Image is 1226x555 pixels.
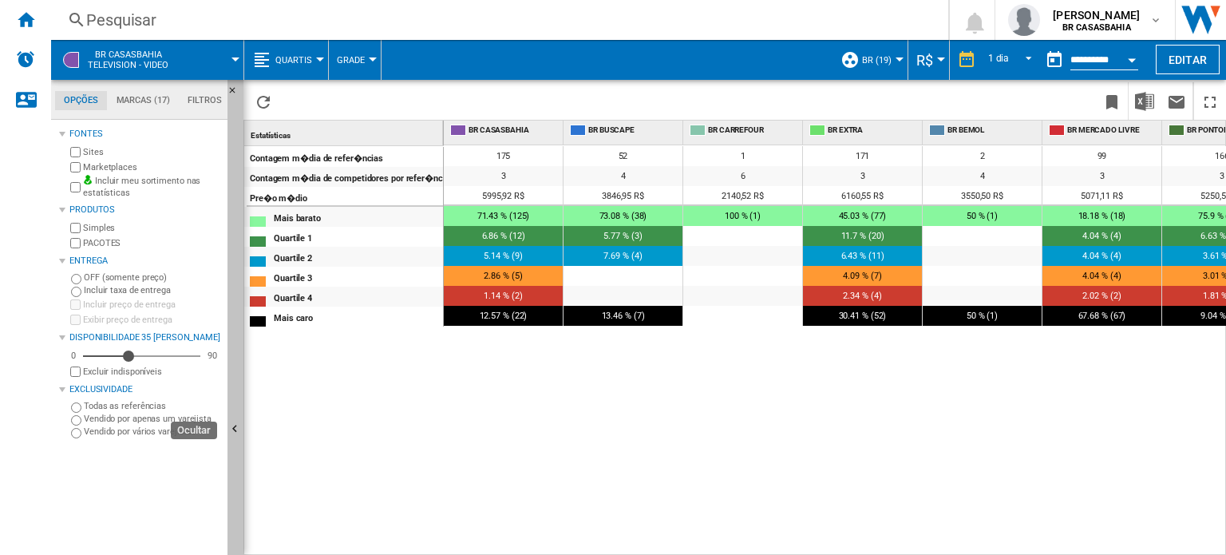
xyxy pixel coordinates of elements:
div: Fontes [69,128,221,141]
div: Quartile 3 [274,268,442,285]
span: 6160,55 R$ [841,191,884,201]
div: BR EXTRA [806,121,922,141]
button: Envie esse relatório por email [1161,82,1192,120]
span: BR CASASBAHIA [469,125,560,136]
div: Exclusividade [69,383,221,396]
input: Todas as referências [71,402,81,413]
md-tab-item: Marcas (17) [107,91,179,110]
div: Quartis [252,40,320,80]
input: Incluir preço de entrega [70,299,81,310]
span: 4 [621,171,626,181]
span: 73.08 % (38) [599,211,647,221]
div: Entrega [69,255,221,268]
span: 3846,95 R$ [602,191,644,201]
span: BR CASASBAHIA:Television - video [88,50,168,70]
label: Vendido por apenas um varejista [84,413,221,425]
span: 67.68 % (67) [1078,311,1126,321]
span: BR (19) [862,55,892,65]
md-tab-item: Opções [55,91,107,110]
div: Mais barato [274,208,442,225]
input: PACOTES [70,238,81,248]
div: BR CARREFOUR [686,121,802,141]
span: 1.14 % (2) [484,291,522,301]
span: Quartis [275,55,312,65]
div: Quartile 2 [274,248,442,265]
span: 1 [741,151,745,161]
div: R$ [916,40,941,80]
b: BR CASASBAHIA [1062,22,1131,33]
button: Quartis [275,40,320,80]
span: 5.77 % (3) [603,231,642,241]
div: BR (19) [840,40,900,80]
div: Mais caro [274,308,442,325]
label: Todas as referências [84,400,221,412]
span: 100 % (1) [725,211,761,221]
span: 4.04 % (4) [1082,271,1121,281]
span: 171 [856,151,870,161]
span: 4.04 % (4) [1082,231,1121,241]
span: 5.14 % (9) [484,251,522,261]
span: 12.57 % (22) [480,311,528,321]
div: BR MERCADO LIVRE [1046,121,1161,141]
img: excel-24x24.png [1135,92,1154,111]
md-tab-item: Filtros [179,91,231,110]
button: Editar [1156,45,1220,74]
span: 2.86 % (5) [484,271,522,281]
button: Maximizar [1194,82,1226,120]
img: alerts-logo.svg [16,50,35,69]
div: BR BEMOL [926,121,1042,141]
div: Disponibilidade 35 [PERSON_NAME] [69,331,221,344]
span: 2.34 % (4) [843,291,881,301]
span: 3550,50 R$ [961,191,1003,201]
div: BR CASASBAHIA [447,121,563,141]
span: 2 [980,151,985,161]
md-select: REPORTS.WIZARD.STEPS.REPORT.STEPS.REPORT_OPTIONS.PERIOD: 1 dia [984,47,1038,73]
label: OFF (somente preço) [84,272,221,283]
label: Excluir indisponíveis [83,366,221,378]
input: Vendido por apenas um varejista [71,415,81,426]
img: mysite-bg-18x18.png [83,175,93,184]
input: OFF (somente preço) [71,274,81,284]
div: Pre�o m�dio [250,188,442,204]
label: Incluir meu sortimento nas estatísticas [83,175,221,200]
input: Marketplaces [70,162,81,172]
label: Incluir taxa de entrega [84,284,221,296]
label: Simples [83,222,221,234]
span: BR CARREFOUR [708,125,799,136]
div: Contagem m�dia de refer�ncias [250,149,442,165]
span: BR BUSCAPE [588,125,679,136]
span: 30.41 % (52) [839,311,887,321]
label: Vendido por vários varejistas [84,426,221,438]
label: Marketplaces [83,161,221,173]
div: Grade [337,40,373,80]
span: 6 [741,171,745,181]
input: Exibir preço de entrega [70,367,81,377]
span: 6.43 % (11) [841,251,884,261]
input: Simples [70,223,81,233]
span: 175 [496,151,511,161]
img: profile.jpg [1008,4,1040,36]
span: 3 [1100,171,1105,181]
span: 52 [619,151,628,161]
span: 6.86 % (12) [482,231,525,241]
div: Sort None [247,121,443,145]
span: BR BEMOL [947,125,1038,136]
div: Quartile 4 [274,288,442,305]
div: 1 dia [988,53,1010,64]
span: 5995,92 R$ [482,191,524,201]
div: Produtos [69,204,221,216]
span: 3 [860,171,865,181]
span: 2.02 % (2) [1082,291,1121,301]
button: BR (19) [862,40,900,80]
button: md-calendar [1038,44,1070,76]
div: 90 [204,350,221,362]
button: Marque esse relatório [1096,82,1128,120]
span: 3 [501,171,506,181]
div: Estatísticas Sort None [247,121,443,145]
input: Incluir taxa de entrega [71,287,81,297]
label: PACOTES [83,237,221,249]
span: BR EXTRA [828,125,919,136]
button: Recarregar [247,82,279,120]
span: BR MERCADO LIVRE [1067,125,1158,136]
div: BR CASASBAHIATelevision - video [59,40,235,80]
